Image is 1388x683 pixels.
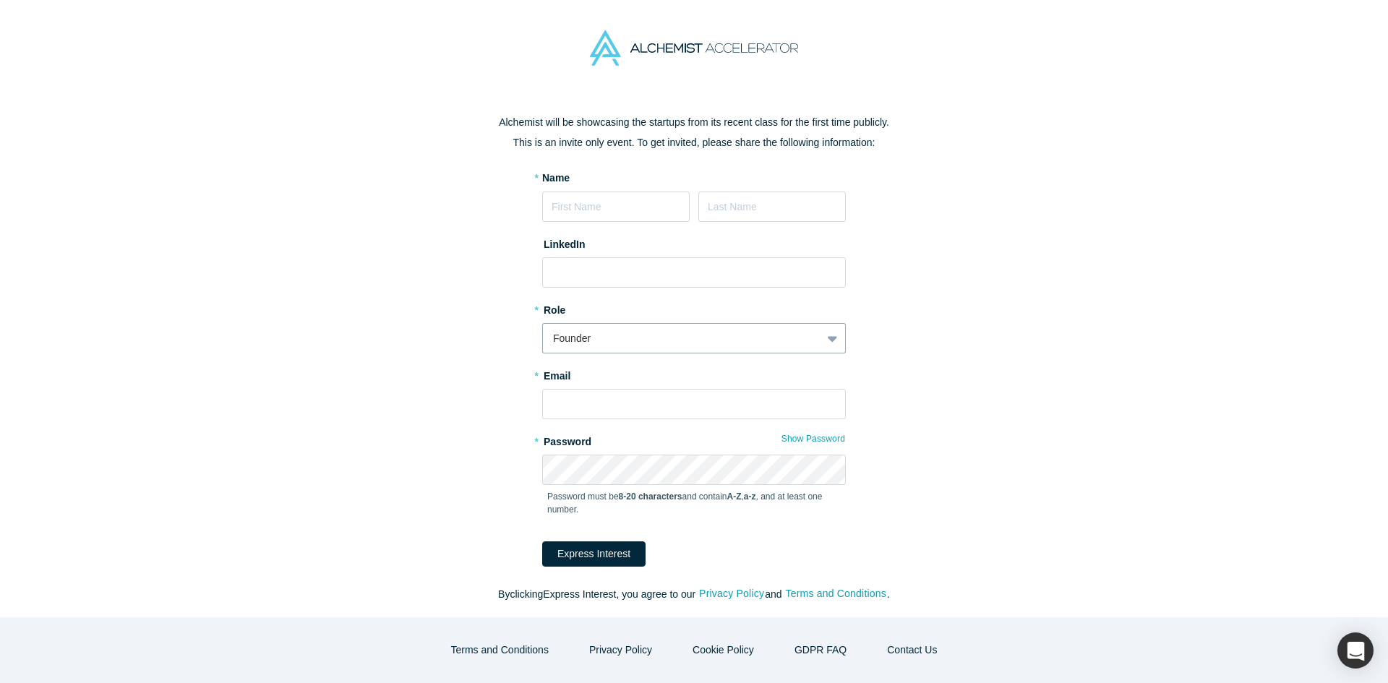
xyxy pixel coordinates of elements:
[553,331,811,346] div: Founder
[542,171,570,186] label: Name
[390,135,998,150] p: This is an invite only event. To get invited, please share the following information:
[779,637,862,663] a: GDPR FAQ
[542,232,586,252] label: LinkedIn
[390,587,998,602] p: By clicking Express Interest , you agree to our and .
[698,585,765,602] button: Privacy Policy
[677,637,769,663] button: Cookie Policy
[436,637,564,663] button: Terms and Conditions
[542,192,690,222] input: First Name
[744,491,756,502] strong: a-z
[590,30,798,66] img: Alchemist Accelerator Logo
[781,429,846,448] button: Show Password
[619,491,682,502] strong: 8-20 characters
[547,490,841,516] p: Password must be and contain , , and at least one number.
[542,541,646,567] button: Express Interest
[542,298,846,318] label: Role
[574,637,667,663] button: Privacy Policy
[784,585,887,602] button: Terms and Conditions
[390,115,998,130] p: Alchemist will be showcasing the startups from its recent class for the first time publicly.
[542,429,846,450] label: Password
[872,637,952,663] button: Contact Us
[727,491,742,502] strong: A-Z
[542,364,846,384] label: Email
[698,192,846,222] input: Last Name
